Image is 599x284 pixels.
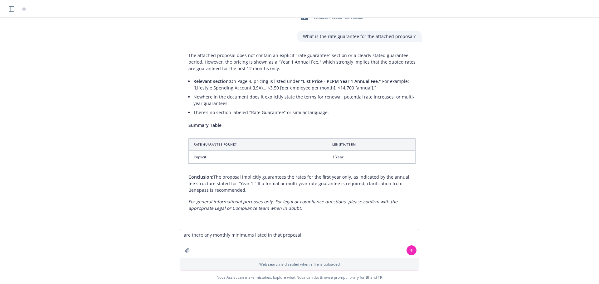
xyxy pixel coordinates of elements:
p: What is the rate guarantee for the attached proposal? [303,33,416,40]
a: BI [366,275,369,280]
span: List Price - PEPM Year 1 Annual Fee [303,78,378,84]
span: pdf [301,15,308,20]
span: Summary Table [188,122,222,128]
a: TR [378,275,382,280]
span: Relevant section: [193,78,230,84]
span: Nova Assist can make mistakes. Explore what Nova can do: Browse prompt library for and [217,271,382,284]
span: Conclusion: [188,174,213,180]
div: pdfBenepass Proposal - Unilever.pdf [297,10,364,26]
p: The attached proposal does not contain an explicit "rate guarantee" section or a clearly stated g... [188,52,416,72]
textarea: are there any monthly minimums listed in that proposal [180,229,419,258]
span: Benepass Proposal - Unilever.pdf [314,16,363,20]
th: Rate Guarantee Found? [189,139,327,151]
em: For general informational purposes only. For legal or compliance questions, please confirm with t... [188,199,397,211]
li: There’s no section labeled "Rate Guarantee" or similar language. [193,108,416,117]
li: Nowhere in the document does it explicitly state the terms for renewal, potential rate increases,... [193,92,416,108]
th: Length/Term [327,139,416,151]
td: Implicit [189,151,327,164]
p: The proposal implicitly guarantees the rates for the first year only, as indicated by the annual ... [188,174,416,193]
p: Web search is disabled when a file is uploaded [184,262,415,267]
li: On Page 4, pricing is listed under " ." For example: “Lifestyle Spending Account (LSA)... $3.50 [... [193,77,416,92]
td: 1 Year [327,151,416,164]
